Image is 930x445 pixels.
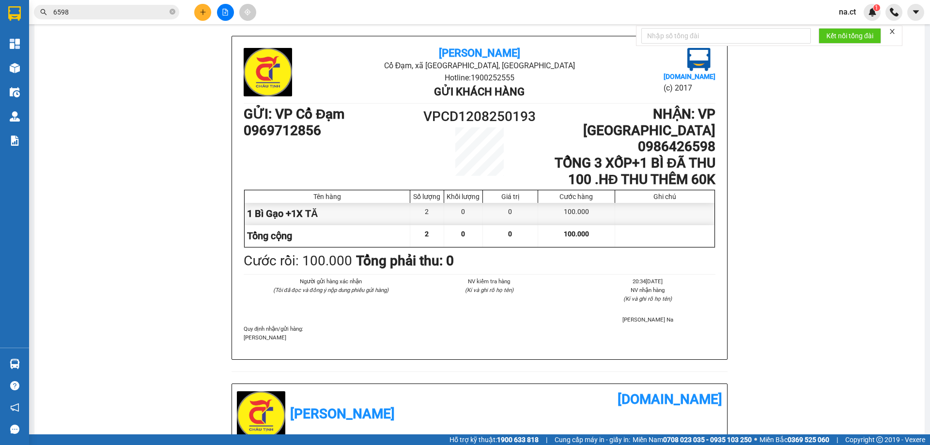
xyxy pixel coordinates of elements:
span: 1 [875,4,878,11]
img: phone-icon [890,8,899,16]
i: (Tôi đã đọc và đồng ý nộp dung phiếu gửi hàng) [273,287,388,293]
button: Kết nối tổng đài [819,28,881,44]
span: Miền Nam [633,434,752,445]
span: Miền Bắc [759,434,829,445]
span: close-circle [170,8,175,17]
span: ⚪️ [754,438,757,442]
div: Khối lượng [447,193,480,200]
span: caret-down [912,8,920,16]
li: (c) 2017 [664,82,715,94]
span: 0 [461,230,465,238]
button: plus [194,4,211,21]
span: message [10,425,19,434]
input: Tìm tên, số ĐT hoặc mã đơn [53,7,168,17]
input: Nhập số tổng đài [641,28,811,44]
img: logo.jpg [687,48,711,71]
div: 0 [444,203,483,225]
strong: 0708 023 035 - 0935 103 250 [663,436,752,444]
span: 100.000 [564,230,589,238]
span: 0 [508,230,512,238]
h1: 0986426598 [539,138,715,155]
img: icon-new-feature [868,8,877,16]
li: NV kiểm tra hàng [421,277,557,286]
b: Tổng phải thu: 0 [356,253,454,269]
div: Cước rồi : 100.000 [244,250,352,272]
strong: 1900 633 818 [497,436,539,444]
img: warehouse-icon [10,111,20,122]
sup: 1 [873,4,880,11]
span: aim [244,9,251,15]
div: Tên hàng [247,193,407,200]
span: Cung cấp máy in - giấy in: [555,434,630,445]
div: Quy định nhận/gửi hàng : [244,324,715,342]
span: file-add [222,9,229,15]
div: 0 [483,203,538,225]
b: NHẬN : VP [GEOGRAPHIC_DATA] [583,106,715,138]
div: 100.000 [538,203,615,225]
button: file-add [217,4,234,21]
div: Giá trị [485,193,535,200]
h1: 0969712856 [244,123,420,139]
b: [PERSON_NAME] [439,47,520,59]
span: na.ct [831,6,864,18]
span: 2 [425,230,429,238]
div: Cước hàng [541,193,612,200]
i: (Kí và ghi rõ họ tên) [623,295,672,302]
button: caret-down [907,4,924,21]
img: logo.jpg [244,48,292,96]
button: aim [239,4,256,21]
span: notification [10,403,19,412]
img: logo-vxr [8,6,21,21]
h1: TỔNG 3 XỐP+1 BÌ ĐÃ THU 100 .HĐ THU THÊM 60K [539,155,715,187]
li: Cổ Đạm, xã [GEOGRAPHIC_DATA], [GEOGRAPHIC_DATA] [322,60,636,72]
img: warehouse-icon [10,359,20,369]
span: copyright [876,436,883,443]
img: logo.jpg [237,391,285,440]
img: warehouse-icon [10,63,20,73]
span: question-circle [10,381,19,390]
span: close [889,28,896,35]
strong: 0369 525 060 [788,436,829,444]
img: warehouse-icon [10,87,20,97]
div: 1 Bì Gạo +1X TĂ [245,203,410,225]
b: [DOMAIN_NAME] [618,391,722,407]
div: Số lượng [413,193,441,200]
b: GỬI : VP Cổ Đạm [244,106,344,122]
span: Hỗ trợ kỹ thuật: [449,434,539,445]
span: Tổng cộng [247,230,292,242]
b: [DOMAIN_NAME] [664,73,715,80]
h1: VPCD1208250193 [420,106,539,127]
b: [PERSON_NAME] [290,406,395,422]
div: Ghi chú [618,193,712,200]
span: close-circle [170,9,175,15]
span: plus [200,9,206,15]
span: | [837,434,838,445]
span: Kết nối tổng đài [826,31,873,41]
li: Hotline: 1900252555 [322,72,636,84]
div: 2 [410,203,444,225]
i: (Kí và ghi rõ họ tên) [465,287,513,293]
span: search [40,9,47,15]
b: Gửi khách hàng [434,86,525,98]
li: NV nhận hàng [580,286,715,294]
li: Người gửi hàng xác nhận [263,277,398,286]
span: | [546,434,547,445]
li: [PERSON_NAME] Na [580,315,715,324]
li: 20:34[DATE] [580,277,715,286]
img: solution-icon [10,136,20,146]
img: dashboard-icon [10,39,20,49]
p: [PERSON_NAME] [244,333,715,342]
